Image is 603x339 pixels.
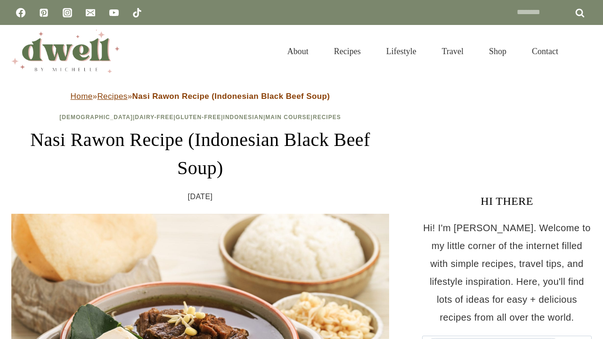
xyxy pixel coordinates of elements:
[128,3,147,22] a: TikTok
[135,114,173,121] a: Dairy-Free
[321,35,374,68] a: Recipes
[132,92,330,101] strong: Nasi Rawon Recipe (Indonesian Black Beef Soup)
[34,3,53,22] a: Pinterest
[58,3,77,22] a: Instagram
[71,92,93,101] a: Home
[313,114,341,121] a: Recipes
[265,114,310,121] a: Main Course
[275,35,571,68] nav: Primary Navigation
[97,92,127,101] a: Recipes
[59,114,133,121] a: [DEMOGRAPHIC_DATA]
[105,3,123,22] a: YouTube
[71,92,330,101] span: » »
[519,35,571,68] a: Contact
[429,35,476,68] a: Travel
[11,30,120,73] img: DWELL by michelle
[275,35,321,68] a: About
[11,126,389,182] h1: Nasi Rawon Recipe (Indonesian Black Beef Soup)
[223,114,263,121] a: Indonesian
[81,3,100,22] a: Email
[422,193,592,210] h3: HI THERE
[11,3,30,22] a: Facebook
[576,43,592,59] button: View Search Form
[422,219,592,326] p: Hi! I'm [PERSON_NAME]. Welcome to my little corner of the internet filled with simple recipes, tr...
[176,114,221,121] a: Gluten-Free
[188,190,213,204] time: [DATE]
[59,114,341,121] span: | | | | |
[374,35,429,68] a: Lifestyle
[476,35,519,68] a: Shop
